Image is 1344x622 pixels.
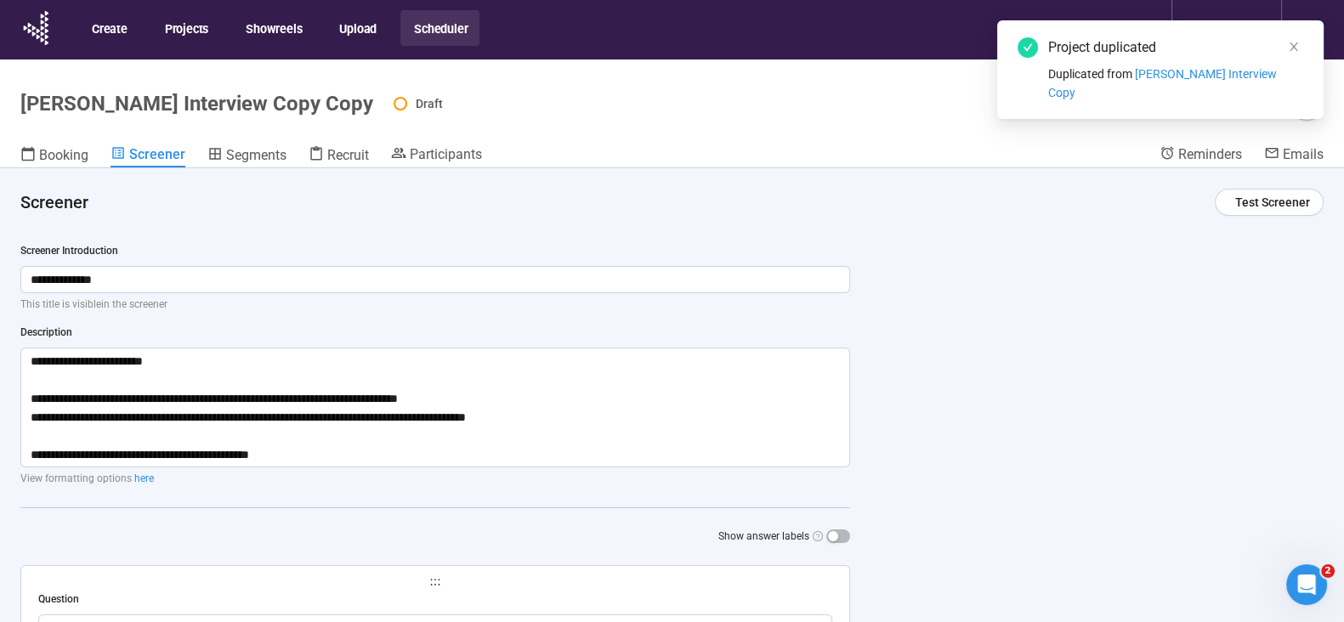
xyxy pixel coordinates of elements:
[327,147,369,163] span: Recruit
[1283,146,1324,162] span: Emails
[207,145,286,167] a: Segments
[1178,146,1242,162] span: Reminders
[78,10,139,46] button: Create
[410,146,482,162] span: Participants
[826,529,850,543] button: Show answer labels
[134,472,154,484] a: here
[1288,41,1300,53] span: close
[129,146,185,162] span: Screener
[309,145,369,167] a: Recruit
[391,145,482,166] a: Participants
[1321,564,1335,578] span: 2
[1264,145,1324,166] a: Emails
[326,10,388,46] button: Upload
[111,145,185,167] a: Screener
[1048,37,1303,58] div: Project duplicated
[20,471,850,487] p: View formatting options
[1160,145,1242,166] a: Reminders
[20,297,850,313] p: This title is visible in the screener
[20,243,850,259] div: Screener Introduction
[1189,14,1259,46] div: Barilla IT
[400,10,479,46] button: Scheduler
[813,531,823,541] span: question-circle
[1018,37,1038,58] span: check-circle
[20,145,88,167] a: Booking
[416,97,443,110] span: Draft
[1215,189,1324,216] button: Test Screener
[1235,193,1310,212] span: Test Screener
[38,591,832,608] div: Question
[20,190,1201,214] h4: Screener
[718,529,850,545] label: Show answer labels
[20,325,850,341] div: Description
[1286,564,1327,605] iframe: Intercom live chat
[1048,65,1303,102] div: Duplicated from
[20,92,373,116] h1: [PERSON_NAME] Interview Copy Copy
[151,10,220,46] button: Projects
[1048,67,1277,99] span: [PERSON_NAME] Interview Copy
[39,147,88,163] span: Booking
[226,147,286,163] span: Segments
[38,576,832,588] span: holder
[232,10,314,46] button: Showreels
